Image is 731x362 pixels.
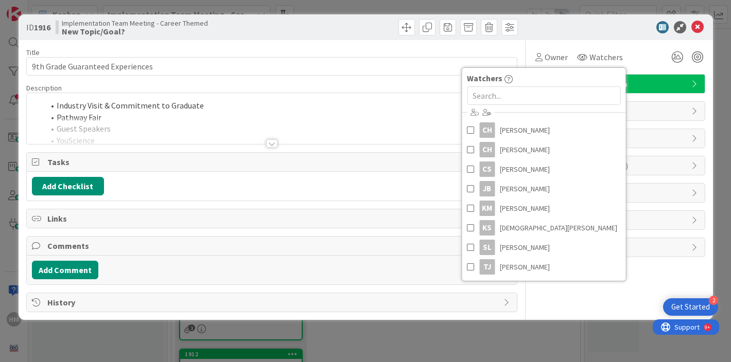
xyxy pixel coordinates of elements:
[26,48,40,57] label: Title
[479,201,495,216] div: KM
[26,21,50,33] span: ID
[32,177,104,195] button: Add Checklist
[462,218,625,238] a: KS[DEMOGRAPHIC_DATA][PERSON_NAME]
[467,86,620,105] input: Search...
[47,240,498,252] span: Comments
[62,19,208,27] span: Implementation Team Meeting - Career Themed
[462,140,625,159] a: CH[PERSON_NAME]
[34,22,50,32] b: 1916
[32,261,98,279] button: Add Comment
[479,259,495,275] div: TJ
[52,4,57,12] div: 9+
[62,27,208,35] b: New Topic/Goal?
[709,296,718,305] div: 2
[663,298,718,316] div: Open Get Started checklist, remaining modules: 2
[26,83,62,93] span: Description
[47,296,498,309] span: History
[500,240,550,255] span: [PERSON_NAME]
[462,198,625,218] a: KM[PERSON_NAME]
[545,51,568,63] span: Owner
[479,181,495,196] div: JB
[500,259,550,275] span: [PERSON_NAME]
[22,2,47,14] span: Support
[589,51,623,63] span: Watchers
[479,240,495,255] div: SL
[44,100,512,112] li: Industry Visit & Commitment to Graduate
[500,142,550,157] span: [PERSON_NAME]
[47,212,498,225] span: Links
[467,72,502,84] span: Watchers
[44,112,512,123] li: Pathway Fair
[479,142,495,157] div: CH
[462,257,625,277] a: TJ[PERSON_NAME]
[462,120,625,140] a: CH[PERSON_NAME]
[671,302,710,312] div: Get Started
[500,181,550,196] span: [PERSON_NAME]
[500,201,550,216] span: [PERSON_NAME]
[479,220,495,236] div: KS
[462,238,625,257] a: SL[PERSON_NAME]
[47,156,498,168] span: Tasks
[500,161,550,177] span: [PERSON_NAME]
[479,161,495,177] div: CS
[462,179,625,198] a: JB[PERSON_NAME]
[26,57,517,76] input: type card name here...
[479,122,495,138] div: CH
[500,220,617,236] span: [DEMOGRAPHIC_DATA][PERSON_NAME]
[462,159,625,179] a: CS[PERSON_NAME]
[500,122,550,138] span: [PERSON_NAME]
